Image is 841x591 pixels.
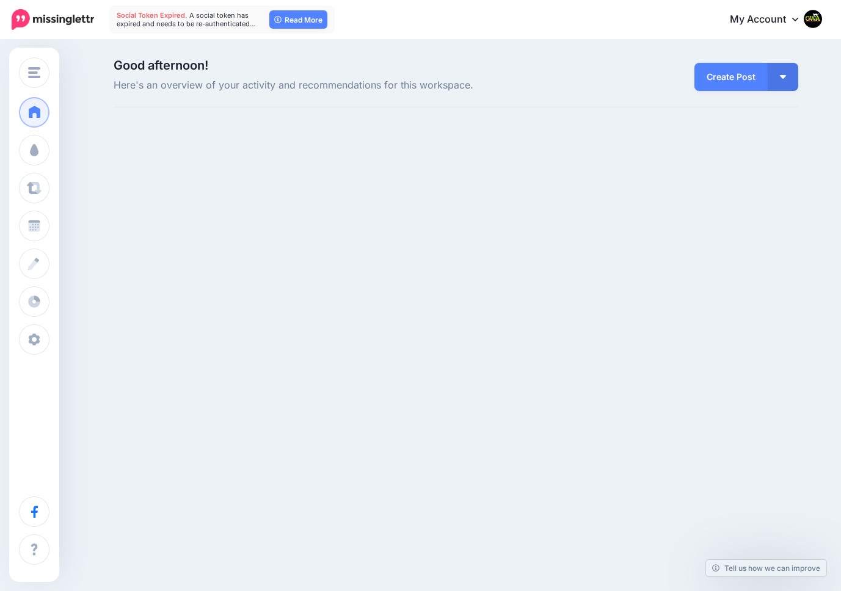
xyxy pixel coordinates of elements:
[269,10,327,29] a: Read More
[694,63,768,91] a: Create Post
[706,560,826,576] a: Tell us how we can improve
[12,9,94,30] img: Missinglettr
[117,11,187,20] span: Social Token Expired.
[780,75,786,79] img: arrow-down-white.png
[28,67,40,78] img: menu.png
[114,78,564,93] span: Here's an overview of your activity and recommendations for this workspace.
[117,11,256,28] span: A social token has expired and needs to be re-authenticated…
[718,5,823,35] a: My Account
[114,58,208,73] span: Good afternoon!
